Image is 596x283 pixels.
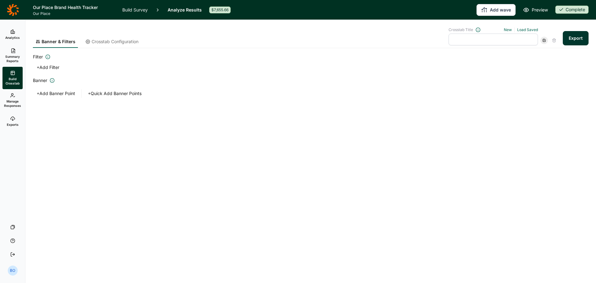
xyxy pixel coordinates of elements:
[33,53,43,61] span: Filter
[4,99,21,108] span: Manage Responses
[449,27,473,32] span: Crosstab Title
[2,67,23,89] a: Build Crosstab
[33,4,115,11] h1: Our Place Brand Health Tracker
[209,7,231,13] div: $7,655.66
[540,37,548,44] div: Save Crosstab
[33,77,47,84] span: Banner
[5,35,20,40] span: Analytics
[42,39,75,45] span: Banner & Filters
[504,27,512,32] a: New
[33,89,79,98] button: +Add Banner Point
[2,44,23,67] a: Summary Reports
[33,11,115,16] span: Our Place
[523,6,548,14] a: Preview
[517,27,538,32] a: Load Saved
[2,112,23,131] a: Exports
[7,122,19,127] span: Exports
[532,6,548,14] span: Preview
[550,37,558,44] div: Delete
[5,54,20,63] span: Summary Reports
[2,25,23,44] a: Analytics
[33,63,63,72] button: +Add Filter
[563,31,589,45] button: Export
[2,89,23,112] a: Manage Responses
[555,6,589,14] button: Complete
[476,4,516,16] button: Add wave
[92,39,138,45] span: Crosstab Configuration
[5,77,20,85] span: Build Crosstab
[8,266,18,276] div: BO
[84,89,145,98] button: +Quick Add Banner Points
